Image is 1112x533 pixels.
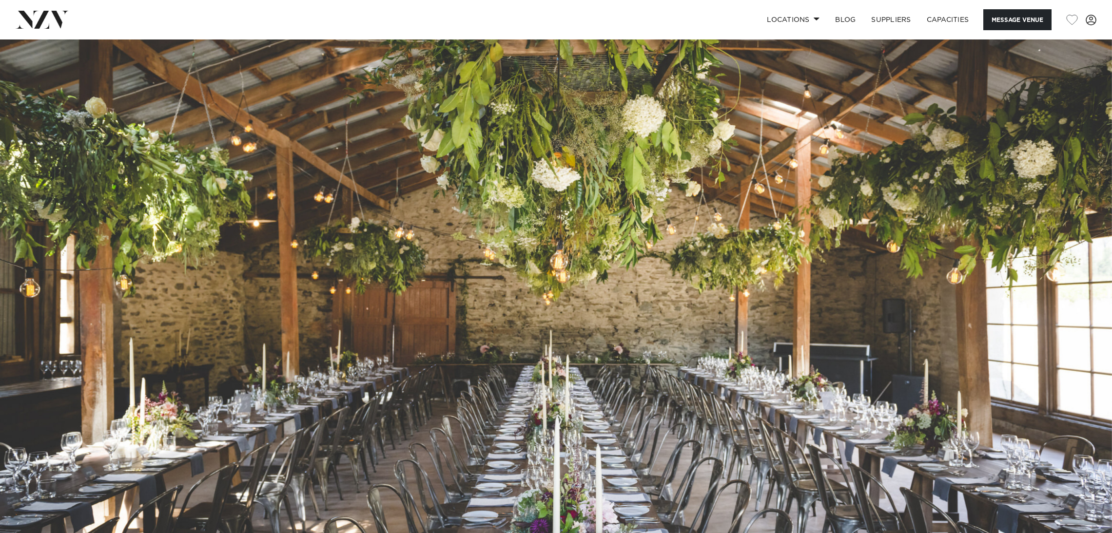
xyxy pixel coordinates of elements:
button: Message Venue [983,9,1052,30]
a: BLOG [827,9,863,30]
a: SUPPLIERS [863,9,918,30]
img: nzv-logo.png [16,11,69,28]
a: Locations [759,9,827,30]
a: Capacities [919,9,977,30]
